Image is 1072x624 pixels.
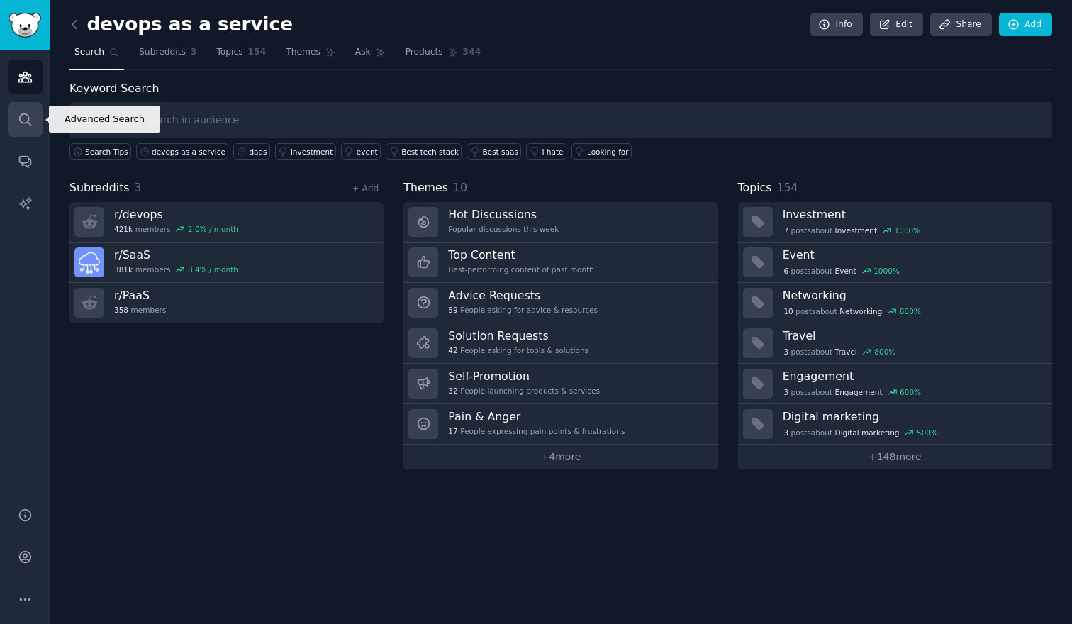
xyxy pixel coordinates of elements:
[114,207,238,222] h3: r/ devops
[403,445,718,469] a: +4more
[835,225,877,235] span: Investment
[448,409,625,424] h3: Pain & Anger
[403,323,718,364] a: Solution Requests42People asking for tools & solutions
[738,179,772,197] span: Topics
[448,386,457,396] span: 32
[999,13,1052,37] a: Add
[341,143,381,160] a: event
[448,426,457,436] span: 17
[69,283,384,323] a: r/PaaS358members
[738,283,1052,323] a: Networking10postsaboutNetworking800%
[114,247,238,262] h3: r/ SaaS
[69,102,1052,138] input: Keyword search in audience
[467,143,521,160] a: Best saas
[403,364,718,404] a: Self-Promotion32People launching products & services
[248,46,267,59] span: 154
[281,41,340,70] a: Themes
[448,328,588,343] h3: Solution Requests
[776,181,798,194] span: 154
[453,181,467,194] span: 10
[191,46,197,59] span: 3
[188,264,238,274] div: 8.4 % / month
[917,428,938,438] div: 500 %
[448,305,457,315] span: 59
[448,345,588,355] div: People asking for tools & solutions
[587,147,629,157] div: Looking for
[85,147,128,157] span: Search Tips
[783,264,901,277] div: post s about
[783,347,788,357] span: 3
[783,288,1042,303] h3: Networking
[783,224,922,237] div: post s about
[448,345,457,355] span: 42
[233,143,270,160] a: daas
[188,224,238,234] div: 2.0 % / month
[352,184,379,194] a: + Add
[783,386,922,399] div: post s about
[74,46,104,59] span: Search
[810,13,863,37] a: Info
[870,13,923,37] a: Edit
[291,147,333,157] div: investment
[738,243,1052,283] a: Event6postsaboutEvent1000%
[386,143,462,160] a: Best tech stack
[738,364,1052,404] a: Engagement3postsaboutEngagement600%
[783,306,793,316] span: 10
[134,41,201,70] a: Subreddits3
[835,266,856,276] span: Event
[448,386,600,396] div: People launching products & services
[783,409,1042,424] h3: Digital marketing
[448,369,600,384] h3: Self-Promotion
[135,181,142,194] span: 3
[448,207,559,222] h3: Hot Discussions
[783,426,939,439] div: post s about
[350,41,391,70] a: Ask
[783,428,788,438] span: 3
[900,387,921,397] div: 600 %
[783,266,788,276] span: 6
[448,264,594,274] div: Best-performing content of past month
[738,202,1052,243] a: Investment7postsaboutInvestment1000%
[448,288,598,303] h3: Advice Requests
[216,46,242,59] span: Topics
[895,225,921,235] div: 1000 %
[403,179,448,197] span: Themes
[783,328,1042,343] h3: Travel
[152,147,225,157] div: devops as a service
[114,305,166,315] div: members
[114,264,133,274] span: 381k
[482,147,518,157] div: Best saas
[448,305,598,315] div: People asking for advice & resources
[783,305,922,318] div: post s about
[275,143,336,160] a: investment
[286,46,320,59] span: Themes
[69,82,159,95] label: Keyword Search
[839,306,882,316] span: Networking
[406,46,443,59] span: Products
[403,243,718,283] a: Top ContentBest-performing content of past month
[448,224,559,234] div: Popular discussions this week
[355,46,371,59] span: Ask
[835,428,900,438] span: Digital marketing
[448,426,625,436] div: People expressing pain points & frustrations
[783,345,897,358] div: post s about
[69,13,293,36] h2: devops as a service
[738,404,1052,445] a: Digital marketing3postsaboutDigital marketing500%
[69,179,130,197] span: Subreddits
[249,147,267,157] div: daas
[401,147,459,157] div: Best tech stack
[403,283,718,323] a: Advice Requests59People asking for advice & resources
[874,347,895,357] div: 800 %
[526,143,566,160] a: I hate
[139,46,186,59] span: Subreddits
[738,445,1052,469] a: +148more
[783,387,788,397] span: 3
[463,46,481,59] span: 344
[571,143,632,160] a: Looking for
[403,404,718,445] a: Pain & Anger17People expressing pain points & frustrations
[900,306,921,316] div: 800 %
[69,41,124,70] a: Search
[448,247,594,262] h3: Top Content
[930,13,991,37] a: Share
[873,266,900,276] div: 1000 %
